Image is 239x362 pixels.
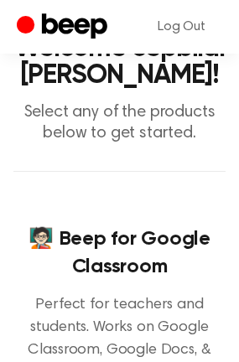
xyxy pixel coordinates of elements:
a: Log Out [141,7,222,47]
h4: 🧑🏻‍🏫 Beep for Google Classroom [13,225,226,281]
h1: Welcome cepbilal [PERSON_NAME]! [13,35,226,89]
a: Beep [17,11,112,44]
p: Select any of the products below to get started. [13,102,226,144]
